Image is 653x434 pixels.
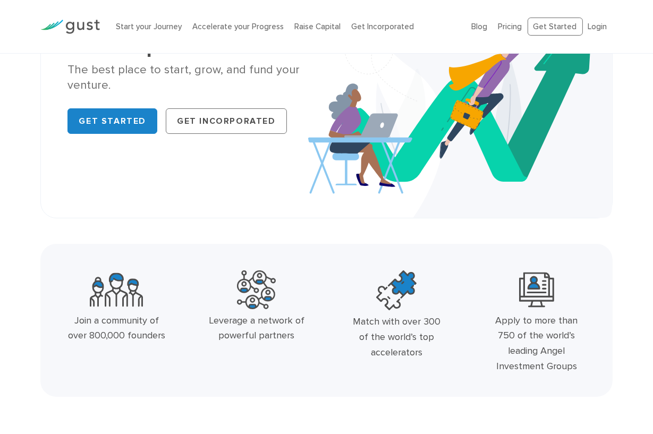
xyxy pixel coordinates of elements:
a: Get Started [67,108,157,134]
div: v 4.0.25 [30,17,52,25]
div: Match with over 300 of the world’s top accelerators [347,314,446,360]
img: Gust Logo [40,20,100,34]
img: Top Accelerators [376,270,417,311]
a: Accelerate your Progress [192,22,284,31]
div: Domain: [DOMAIN_NAME] [28,28,117,36]
img: Powerful Partners [237,270,276,309]
div: Leverage a network of powerful partners [207,313,306,344]
div: Apply to more than 750 of the world’s leading Angel Investment Groups [487,313,586,375]
img: tab_domain_overview_orange.svg [29,64,37,72]
a: Raise Capital [294,22,341,31]
div: The best place to start, grow, and fund your venture. [67,62,318,93]
a: Blog [472,22,488,31]
a: Get Incorporated [166,108,287,134]
a: Get Incorporated [351,22,414,31]
img: website_grey.svg [17,28,26,36]
div: Join a community of over 800,000 founders [67,313,166,344]
a: Start your Journey [116,22,182,31]
a: Get Started [528,18,583,36]
img: tab_keywords_by_traffic_grey.svg [106,64,114,72]
img: Leading Angel Investment [519,270,554,309]
div: Domain Overview [40,65,95,72]
h1: Startup Smarter [67,27,318,57]
img: logo_orange.svg [17,17,26,25]
a: Login [588,22,607,31]
a: Pricing [498,22,522,31]
img: Community Founders [90,270,143,309]
div: Keywords by Traffic [117,65,179,72]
